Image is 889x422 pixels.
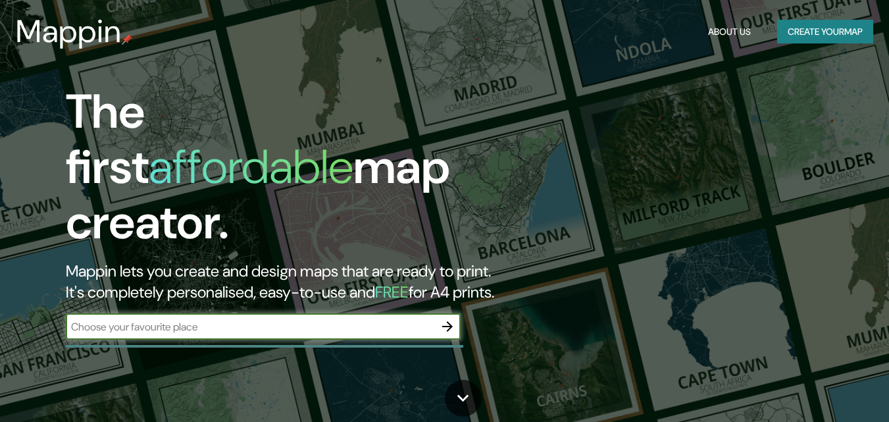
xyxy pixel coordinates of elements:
[375,282,409,302] h5: FREE
[16,13,122,50] h3: Mappin
[777,20,873,44] button: Create yourmap
[66,319,434,334] input: Choose your favourite place
[149,136,353,198] h1: affordable
[66,84,511,261] h1: The first map creator.
[122,34,132,45] img: mappin-pin
[66,261,511,303] h2: Mappin lets you create and design maps that are ready to print. It's completely personalised, eas...
[703,20,756,44] button: About Us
